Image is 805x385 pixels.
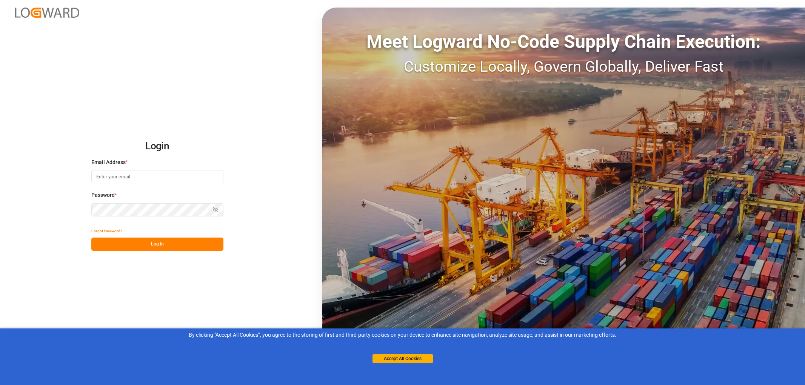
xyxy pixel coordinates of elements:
[91,134,223,158] h2: Login
[91,170,223,183] input: Enter your email
[15,8,79,18] img: Logward_new_orange.png
[322,55,805,78] div: Customize Locally, Govern Globally, Deliver Fast
[91,238,223,251] button: Log In
[5,331,800,339] div: By clicking "Accept All Cookies”, you agree to the storing of first and third-party cookies on yo...
[91,224,122,238] button: Forgot Password?
[322,28,805,55] div: Meet Logward No-Code Supply Chain Execution:
[372,354,433,363] button: Accept All Cookies
[91,191,115,199] span: Password
[91,158,126,166] span: Email Address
